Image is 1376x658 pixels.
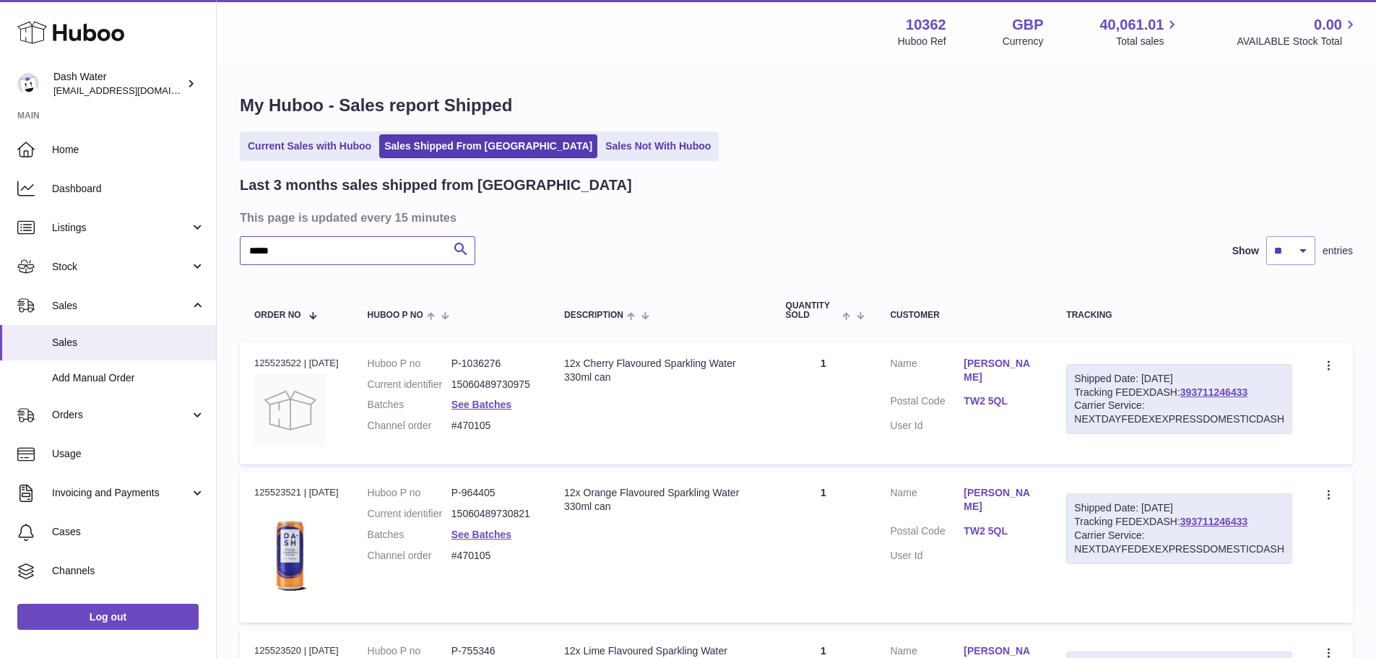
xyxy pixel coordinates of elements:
div: Carrier Service: NEXTDAYFEDEXEXPRESSDOMESTICDASH [1074,529,1284,556]
a: Sales Shipped From [GEOGRAPHIC_DATA] [379,134,597,158]
span: Sales [52,336,205,350]
dd: 15060489730821 [451,507,535,521]
dt: Batches [368,528,451,542]
span: Orders [52,408,190,422]
dt: Huboo P no [368,486,451,500]
h3: This page is updated every 15 minutes [240,209,1349,225]
span: Order No [254,311,301,320]
div: Shipped Date: [DATE] [1074,501,1284,515]
span: Description [564,311,623,320]
div: Dash Water [53,70,183,98]
dt: Name [890,486,964,517]
span: AVAILABLE Stock Total [1237,35,1359,48]
div: 12x Cherry Flavoured Sparkling Water 330ml can [564,357,757,384]
dt: Channel order [368,419,451,433]
a: Sales Not With Huboo [600,134,716,158]
a: 393711246433 [1180,516,1247,527]
span: Quantity Sold [786,301,839,320]
div: Shipped Date: [DATE] [1074,372,1284,386]
dt: Postal Code [890,524,964,542]
dd: P-755346 [451,644,535,658]
div: Tracking FEDEXDASH: [1066,364,1292,435]
dt: User Id [890,549,964,563]
div: Tracking [1066,311,1292,320]
a: Log out [17,604,199,630]
a: TW2 5QL [964,524,1037,538]
span: entries [1323,244,1353,258]
dt: Current identifier [368,378,451,391]
div: Customer [890,311,1037,320]
a: [PERSON_NAME] [964,357,1037,384]
div: 12x Orange Flavoured Sparkling Water 330ml can [564,486,757,514]
strong: 10362 [906,15,946,35]
div: Currency [1003,35,1044,48]
dt: Channel order [368,549,451,563]
a: See Batches [451,399,511,410]
dt: Postal Code [890,394,964,412]
span: Cases [52,525,205,539]
span: Dashboard [52,182,205,196]
dd: #470105 [451,549,535,563]
dd: P-964405 [451,486,535,500]
span: Add Manual Order [52,371,205,385]
a: Current Sales with Huboo [243,134,376,158]
span: 0.00 [1314,15,1342,35]
img: internalAdmin-10362@internal.huboo.com [17,73,39,95]
img: 103621724231664.png [254,504,326,605]
a: 393711246433 [1180,386,1247,398]
span: [EMAIL_ADDRESS][DOMAIN_NAME] [53,85,212,96]
dt: Current identifier [368,507,451,521]
a: 0.00 AVAILABLE Stock Total [1237,15,1359,48]
td: 1 [771,472,876,622]
span: Usage [52,447,205,461]
label: Show [1232,244,1259,258]
span: Invoicing and Payments [52,486,190,500]
dt: Huboo P no [368,357,451,371]
a: See Batches [451,529,511,540]
h2: Last 3 months sales shipped from [GEOGRAPHIC_DATA] [240,176,632,195]
td: 1 [771,342,876,464]
span: Home [52,143,205,157]
a: [PERSON_NAME] [964,486,1037,514]
dt: Name [890,357,964,388]
div: 125523522 | [DATE] [254,357,339,370]
span: Channels [52,564,205,578]
div: 125523521 | [DATE] [254,486,339,499]
div: Huboo Ref [898,35,946,48]
div: 125523520 | [DATE] [254,644,339,657]
span: Sales [52,299,190,313]
img: no-photo.jpg [254,374,326,446]
dd: 15060489730975 [451,378,535,391]
a: 40,061.01 Total sales [1099,15,1180,48]
div: Carrier Service: NEXTDAYFEDEXEXPRESSDOMESTICDASH [1074,399,1284,426]
span: Listings [52,221,190,235]
div: Tracking FEDEXDASH: [1066,493,1292,564]
dt: Batches [368,398,451,412]
span: 40,061.01 [1099,15,1164,35]
h1: My Huboo - Sales report Shipped [240,94,1353,117]
span: Total sales [1116,35,1180,48]
dd: P-1036276 [451,357,535,371]
dd: #470105 [451,419,535,433]
span: Huboo P no [368,311,423,320]
a: TW2 5QL [964,394,1037,408]
dt: User Id [890,419,964,433]
span: Stock [52,260,190,274]
strong: GBP [1012,15,1043,35]
dt: Huboo P no [368,644,451,658]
